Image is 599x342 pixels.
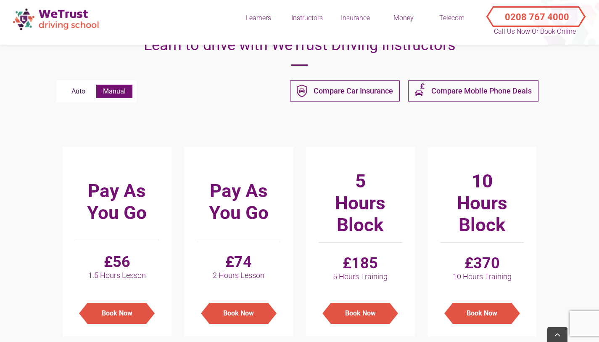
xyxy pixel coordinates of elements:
button: Book Now [87,303,146,324]
img: wetrust-ds-logo.png [8,4,105,34]
span: 1.5 Hours Lesson [75,271,159,280]
img: Group 43 [297,85,307,98]
h4: £74 [197,253,280,280]
a: Book Now [75,286,159,324]
div: Learners [237,13,280,23]
a: PURPLE-Group-47 Compare Mobile Phone Deals [408,80,538,102]
h3: Pay As You Go [197,170,280,233]
label: Manual [96,85,132,98]
a: Book Now [319,286,402,324]
div: Telecom [431,13,473,23]
div: Money [383,13,425,23]
label: Auto [61,85,96,98]
a: Book Now [197,286,280,324]
h4: £56 [75,253,159,280]
button: Book Now [331,303,390,324]
button: Book Now [209,303,268,324]
span: Compare Car Insurance [314,86,393,96]
div: Insurance [334,13,376,23]
a: Call Us Now or Book Online 0208 767 4000 [479,4,591,21]
span: 2 Hours Lesson [197,271,280,280]
button: Book Now [453,303,512,324]
h4: £185 [319,254,402,281]
div: Instructors [286,13,328,23]
button: Call Us Now or Book Online [490,4,580,21]
a: Book Now [440,286,524,324]
h3: 5 Hours Block [319,170,402,236]
img: PURPLE-Group-47 [415,81,425,101]
span: 5 Hours Training [319,272,402,281]
span: 10 Hours Training [440,272,524,281]
h3: Pay As You Go [75,170,159,233]
h4: £370 [440,254,524,281]
a: Group 43 Compare Car Insurance [290,80,400,102]
h3: 10 Hours Block [440,170,524,236]
span: Compare Mobile Phone Deals [431,86,532,96]
p: Call Us Now or Book Online [493,27,577,37]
